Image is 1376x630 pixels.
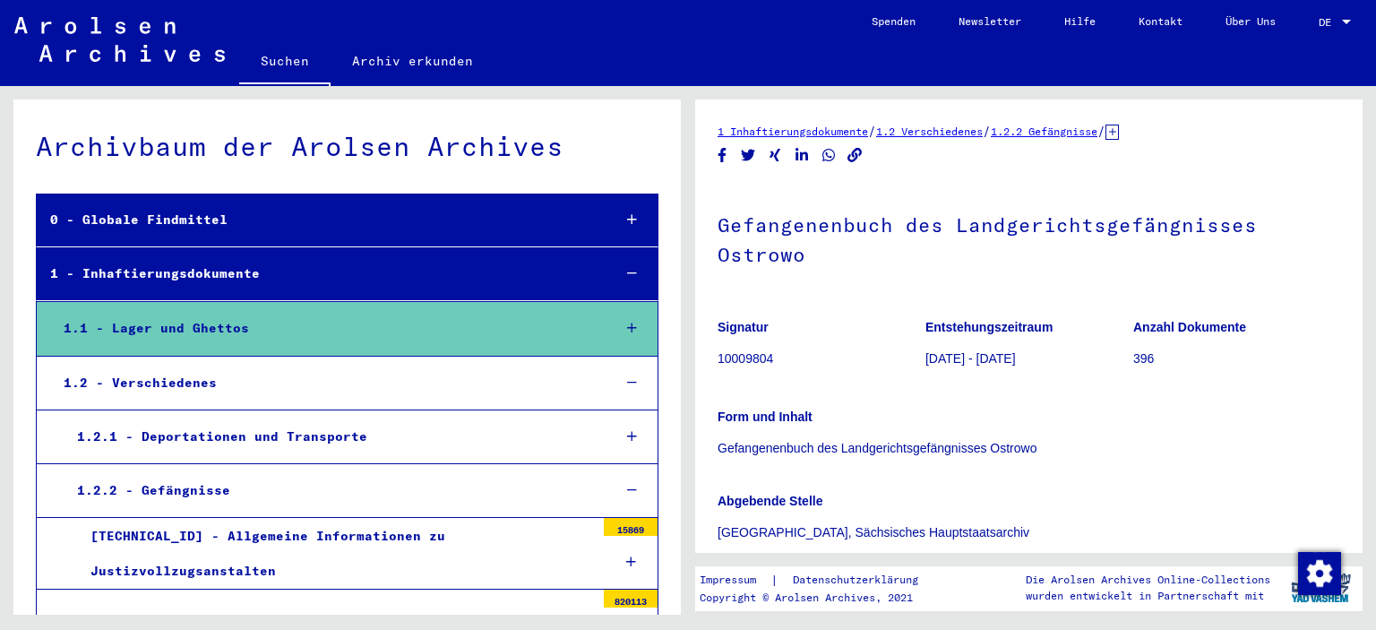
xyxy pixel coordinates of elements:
[1133,320,1246,334] b: Anzahl Dokumente
[1319,16,1338,29] span: DE
[713,144,732,167] button: Share on Facebook
[50,311,597,346] div: 1.1 - Lager und Ghettos
[718,494,822,508] b: Abgebende Stelle
[604,590,658,608] div: 820113
[1287,565,1354,610] img: yv_logo.png
[925,350,1132,368] p: [DATE] - [DATE]
[718,439,1340,458] p: Gefangenenbuch des Landgerichtsgefängnisses Ostrowo
[37,203,597,237] div: 0 - Globale Findmittel
[1298,552,1341,595] img: Zustimmung ändern
[718,125,868,138] a: 1 Inhaftierungsdokumente
[925,320,1053,334] b: Entstehungszeitraum
[718,184,1340,292] h1: Gefangenenbuch des Landgerichtsgefängnisses Ostrowo
[991,125,1097,138] a: 1.2.2 Gefängnisse
[331,39,494,82] a: Archiv erkunden
[14,17,225,62] img: Arolsen_neg.svg
[239,39,331,86] a: Suchen
[700,571,770,590] a: Impressum
[983,123,991,139] span: /
[1026,588,1270,604] p: wurden entwickelt in Partnerschaft mit
[50,366,597,401] div: 1.2 - Verschiedenes
[718,350,924,368] p: 10009804
[36,126,658,167] div: Archivbaum der Arolsen Archives
[718,523,1340,542] p: [GEOGRAPHIC_DATA], Sächsisches Hauptstaatsarchiv
[778,571,940,590] a: Datenschutzerklärung
[64,419,597,454] div: 1.2.1 - Deportationen und Transporte
[64,473,597,508] div: 1.2.2 - Gefängnisse
[1297,551,1340,594] div: Zustimmung ändern
[1026,572,1270,588] p: Die Arolsen Archives Online-Collections
[718,320,769,334] b: Signatur
[604,518,658,536] div: 15869
[876,125,983,138] a: 1.2 Verschiedenes
[37,256,597,291] div: 1 - Inhaftierungsdokumente
[820,144,838,167] button: Share on WhatsApp
[700,571,940,590] div: |
[1133,350,1340,368] p: 396
[766,144,785,167] button: Share on Xing
[739,144,758,167] button: Share on Twitter
[718,410,813,424] b: Form und Inhalt
[1097,123,1105,139] span: /
[77,519,595,589] div: [TECHNICAL_ID] - Allgemeine Informationen zu Justizvollzugsanstalten
[868,123,876,139] span: /
[793,144,812,167] button: Share on LinkedIn
[700,590,940,606] p: Copyright © Arolsen Archives, 2021
[846,144,864,167] button: Copy link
